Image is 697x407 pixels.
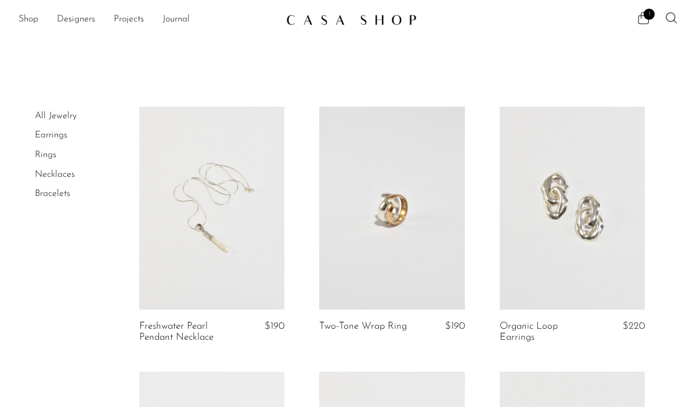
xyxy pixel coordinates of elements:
[35,170,75,179] a: Necklaces
[19,10,277,30] ul: NEW HEADER MENU
[644,9,655,20] span: 1
[57,12,95,27] a: Designers
[114,12,144,27] a: Projects
[35,150,56,159] a: Rings
[35,189,70,198] a: Bracelets
[139,321,234,343] a: Freshwater Pearl Pendant Necklace
[19,10,277,30] nav: Desktop navigation
[35,111,77,121] a: All Jewelry
[623,321,645,331] span: $220
[445,321,465,331] span: $190
[500,321,594,343] a: Organic Loop Earrings
[19,12,38,27] a: Shop
[319,321,407,332] a: Two-Tone Wrap Ring
[162,12,190,27] a: Journal
[35,130,67,140] a: Earrings
[265,321,284,331] span: $190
